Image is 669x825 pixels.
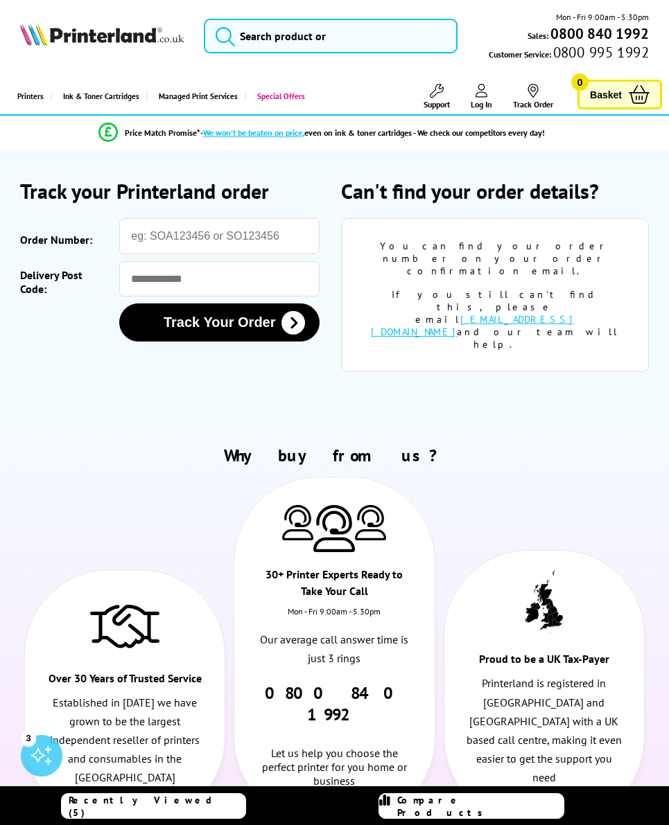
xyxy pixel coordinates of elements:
[397,794,564,819] span: Compare Products
[7,121,636,145] li: modal_Promise
[363,240,627,277] div: You can find your order number on your order confirmation email.
[7,79,51,114] a: Printers
[471,99,492,109] span: Log In
[254,725,415,788] div: Let us help you choose the perfect printer for you home or business
[355,505,386,540] img: Printer Experts
[424,84,450,109] a: Support
[571,73,589,91] span: 0
[20,23,184,46] img: Printerland Logo
[282,505,313,540] img: Printer Experts
[254,630,415,668] p: Our average call answer time is just 3 rings
[265,682,403,725] a: 0800 840 1992
[245,79,312,114] a: Special Offers
[21,730,36,745] div: 3
[20,23,184,48] a: Printerland Logo
[489,46,649,61] span: Customer Service:
[203,127,304,138] span: We won’t be beaten on price,
[313,505,355,553] img: Printer Experts
[550,24,649,43] b: 0800 840 1992
[20,225,112,254] label: Order Number:
[119,218,320,254] input: eg: SOA123456 or SO123456
[90,598,159,653] img: Trusted Service
[20,177,328,204] h2: Track your Printerland order
[200,127,545,138] div: - even on ink & toner cartridges - We check our competitors every day!
[371,313,574,338] a: [EMAIL_ADDRESS][DOMAIN_NAME]
[577,80,662,109] a: Basket 0
[363,288,627,351] div: If you still can't find this, please email and our team will help.
[254,566,415,606] div: 30+ Printer Experts Ready to Take Your Call
[204,19,458,53] input: Search product or
[51,79,146,114] a: Ink & Toner Cartridges
[45,670,205,693] div: Over 30 Years of Trusted Service
[45,693,205,788] p: Established in [DATE] we have grown to be the largest independent reseller of printers and consum...
[20,268,112,296] label: Delivery Post Code:
[556,10,649,24] span: Mon - Fri 9:00am - 5:30pm
[234,606,434,630] div: Mon - Fri 9:00am - 5.30pm
[528,29,548,42] span: Sales:
[471,84,492,109] a: Log In
[464,674,625,787] p: Printerland is registered in [GEOGRAPHIC_DATA] and [GEOGRAPHIC_DATA] with a UK based call centre,...
[69,794,246,819] span: Recently Viewed (5)
[379,793,564,819] a: Compare Products
[548,27,649,40] a: 0800 840 1992
[464,650,625,674] div: Proud to be a UK Tax-Payer
[63,79,139,114] span: Ink & Toner Cartridges
[341,177,649,204] h2: Can't find your order details?
[551,46,649,59] span: 0800 995 1992
[146,79,245,114] a: Managed Print Services
[590,85,622,104] span: Basket
[20,445,649,466] h2: Why buy from us?
[125,127,200,138] span: Price Match Promise*
[525,570,563,634] img: UK tax payer
[119,303,320,341] button: Track Your Order
[424,99,450,109] span: Support
[513,84,553,109] a: Track Order
[61,793,247,819] a: Recently Viewed (5)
